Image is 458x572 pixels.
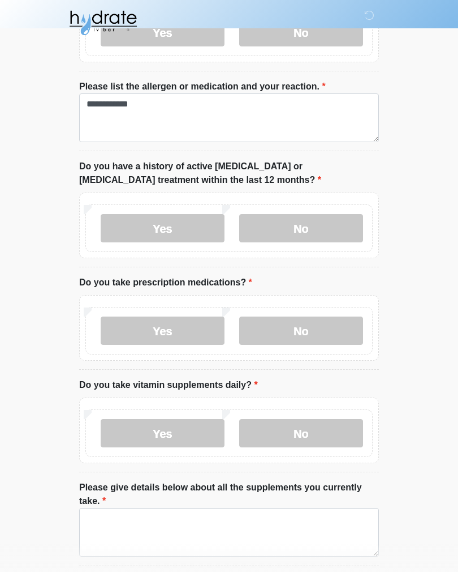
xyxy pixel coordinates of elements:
[239,317,363,345] label: No
[79,160,379,187] label: Do you have a history of active [MEDICAL_DATA] or [MEDICAL_DATA] treatment within the last 12 mon...
[239,214,363,242] label: No
[79,378,258,392] label: Do you take vitamin supplements daily?
[79,481,379,508] label: Please give details below about all the supplements you currently take.
[101,317,224,345] label: Yes
[68,8,138,37] img: Hydrate IV Bar - Fort Collins Logo
[79,276,252,289] label: Do you take prescription medications?
[101,214,224,242] label: Yes
[239,419,363,447] label: No
[101,419,224,447] label: Yes
[79,80,326,93] label: Please list the allergen or medication and your reaction.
